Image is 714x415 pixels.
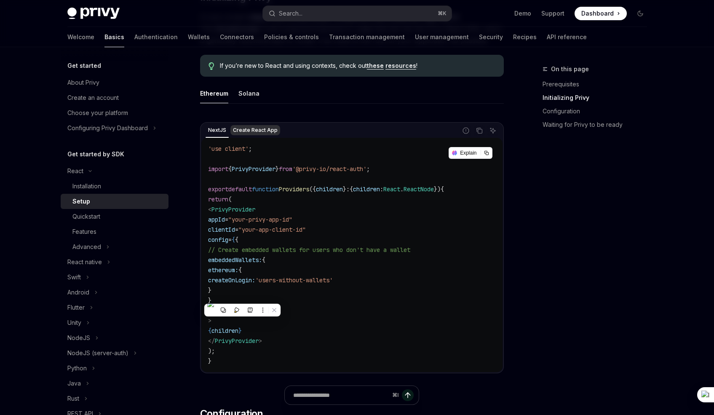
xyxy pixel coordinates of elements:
span: If you’re new to React and using contexts, check out ! [220,62,495,70]
div: Quickstart [72,212,100,222]
a: Initializing Privy [543,91,654,104]
span: On this page [551,64,589,74]
span: } [275,165,279,173]
button: Toggle Python section [61,361,168,376]
span: appId [208,216,225,223]
span: { [235,236,238,244]
button: Report incorrect code [460,125,471,136]
span: { [228,165,232,173]
a: User management [415,27,469,47]
span: '@privy-io/react-auth' [292,165,366,173]
span: // Create embedded wallets for users who don't have a wallet [208,246,410,254]
div: React [67,166,83,176]
h5: Get started by SDK [67,149,124,159]
input: Ask a question... [293,386,389,404]
a: Transaction management [329,27,405,47]
a: Connectors [220,27,254,47]
span: ; [249,145,252,153]
span: ; [366,165,370,173]
div: Installation [72,181,101,191]
span: } [343,185,346,193]
span: children [211,327,238,335]
span: export [208,185,228,193]
span: createOnLogin: [208,276,255,284]
span: < [208,206,211,213]
span: = [235,226,238,233]
span: } [208,286,211,294]
a: these [367,62,384,70]
span: "your-privy-app-id" [228,216,292,223]
a: Basics [104,27,124,47]
span: default [228,185,252,193]
a: Dashboard [575,7,627,20]
span: ); [208,347,215,355]
button: Send message [402,389,414,401]
span: Providers [279,185,309,193]
div: Rust [67,394,79,404]
button: Toggle NodeJS section [61,330,168,345]
button: Toggle React native section [61,254,168,270]
span: { [350,185,353,193]
span: import [208,165,228,173]
div: Advanced [72,242,101,252]
div: Choose your platform [67,108,128,118]
span: function [252,185,279,193]
a: Recipes [513,27,537,47]
img: dark logo [67,8,120,19]
button: Toggle Java section [61,376,168,391]
button: Toggle Rust section [61,391,168,406]
span: { [262,256,265,264]
div: Flutter [67,303,85,313]
a: About Privy [61,75,168,90]
span: { [238,266,242,274]
div: Search... [279,8,302,19]
span: clientId [208,226,235,233]
span: ⌘ K [438,10,447,17]
a: Setup [61,194,168,209]
h5: Get started [67,61,101,71]
a: Policies & controls [264,27,319,47]
span: { [441,185,444,193]
span: ({ [309,185,316,193]
a: Features [61,224,168,239]
button: Toggle React section [61,163,168,179]
a: Security [479,27,503,47]
div: Setup [72,196,90,206]
a: Configuration [543,104,654,118]
span: PrivyProvider [232,165,275,173]
span: ethereum: [208,266,238,274]
button: Ask AI [487,125,498,136]
a: Authentication [134,27,178,47]
div: NodeJS (server-auth) [67,348,128,358]
span: ReactNode [404,185,434,193]
div: Ethereum [200,83,228,103]
button: Toggle Flutter section [61,300,168,315]
a: Waiting for Privy to be ready [543,118,654,131]
span: ( [228,195,232,203]
span: { [208,327,211,335]
span: PrivyProvider [215,337,259,345]
button: Toggle Android section [61,285,168,300]
a: Wallets [188,27,210,47]
span: PrivyProvider [211,206,255,213]
div: Swift [67,272,81,282]
a: Choose your platform [61,105,168,120]
button: Toggle Advanced section [61,239,168,254]
span: = [228,236,232,244]
div: Features [72,227,96,237]
span: "your-app-client-id" [238,226,306,233]
span: children [316,185,343,193]
span: > [259,337,262,345]
div: NextJS [206,125,229,135]
div: Create an account [67,93,119,103]
div: Create React App [230,125,280,135]
a: Quickstart [61,209,168,224]
div: React native [67,257,102,267]
span: 'use client' [208,145,249,153]
span: = [225,216,228,223]
button: Toggle NodeJS (server-auth) section [61,345,168,361]
span: } [208,297,211,304]
a: Create an account [61,90,168,105]
span: . [400,185,404,193]
div: Solana [238,83,259,103]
